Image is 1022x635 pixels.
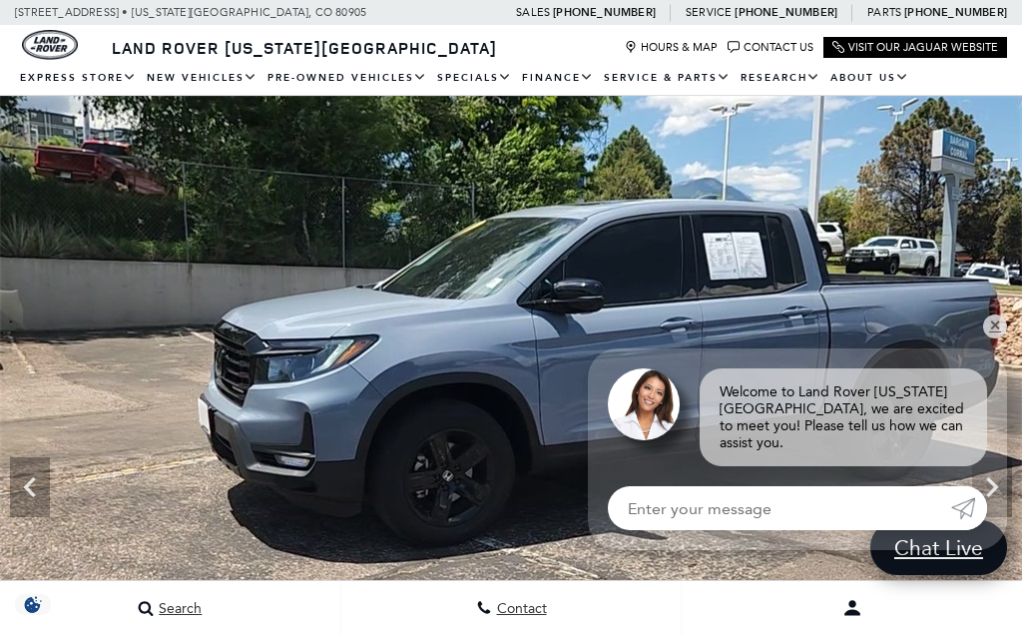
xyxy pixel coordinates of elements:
[100,37,509,59] a: Land Rover [US_STATE][GEOGRAPHIC_DATA]
[728,41,813,54] a: Contact Us
[736,61,825,96] a: Research
[608,368,680,440] img: Agent profile photo
[10,457,50,517] div: Previous
[15,6,366,19] a: [STREET_ADDRESS] • [US_STATE][GEOGRAPHIC_DATA], CO 80905
[262,61,432,96] a: Pre-Owned Vehicles
[735,5,837,20] a: [PHONE_NUMBER]
[492,600,547,617] span: Contact
[599,61,736,96] a: Service & Parts
[154,600,202,617] span: Search
[432,61,517,96] a: Specials
[904,5,1007,20] a: [PHONE_NUMBER]
[112,37,497,59] span: Land Rover [US_STATE][GEOGRAPHIC_DATA]
[517,61,599,96] a: Finance
[15,61,142,96] a: EXPRESS STORE
[553,5,656,20] a: [PHONE_NUMBER]
[608,486,951,530] input: Enter your message
[142,61,262,96] a: New Vehicles
[625,41,718,54] a: Hours & Map
[22,30,78,60] a: land-rover
[10,594,56,615] section: Click to Open Cookie Consent Modal
[22,30,78,60] img: Land Rover
[832,41,998,54] a: Visit Our Jaguar Website
[682,583,1022,633] button: Open user profile menu
[951,486,987,530] a: Submit
[10,594,56,615] img: Opt-Out Icon
[825,61,914,96] a: About Us
[700,368,987,466] div: Welcome to Land Rover [US_STATE][GEOGRAPHIC_DATA], we are excited to meet you! Please tell us how...
[15,61,1007,96] nav: Main Navigation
